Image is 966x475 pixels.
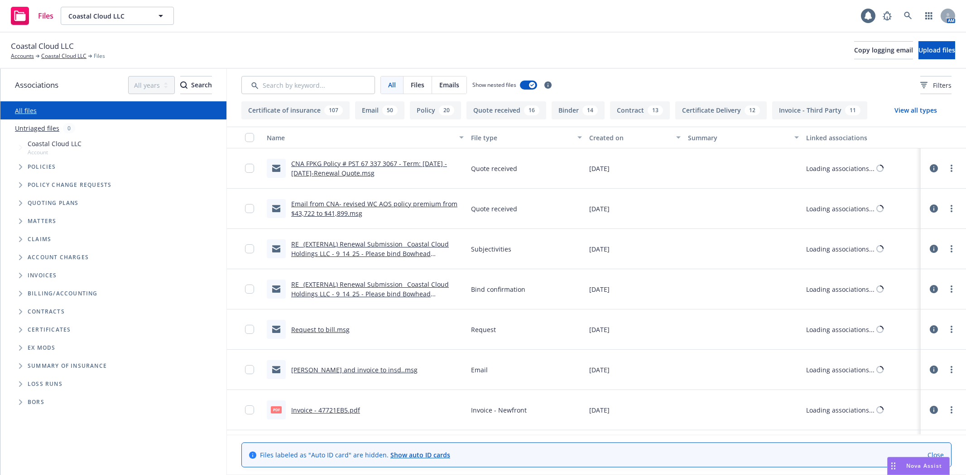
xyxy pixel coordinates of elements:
[899,7,917,25] a: Search
[245,244,254,253] input: Toggle Row Selected
[589,133,671,142] div: Created on
[878,7,896,25] a: Report a Bug
[610,101,670,119] button: Contract
[291,159,447,177] a: CNA FPKG Policy # PST 67 337 3067 - Term: [DATE] - [DATE]-Renewal Quote.msg
[888,457,899,475] div: Drag to move
[589,325,610,334] span: [DATE]
[28,164,56,170] span: Policies
[471,285,525,294] span: Bind confirmation
[15,106,37,115] a: All files
[411,80,424,90] span: Files
[28,148,82,156] span: Account
[803,127,921,148] button: Linked associations
[946,203,957,214] a: more
[291,280,449,308] a: RE_ (EXTERNAL) Renewal Submission_ Coastal Cloud Holdings LLC - 9_14_25 - Please bind Bowhead Op#...
[245,405,254,414] input: Toggle Row Selected
[471,325,496,334] span: Request
[11,52,34,60] a: Accounts
[245,365,254,374] input: Toggle Row Selected
[38,12,53,19] span: Files
[439,80,459,90] span: Emails
[471,405,527,415] span: Invoice - Newfront
[806,133,917,142] div: Linked associations
[28,200,79,206] span: Quoting plans
[467,127,586,148] button: File type
[946,364,957,375] a: more
[180,81,187,89] svg: Search
[684,127,803,148] button: Summary
[28,327,71,332] span: Certificates
[471,164,517,173] span: Quote received
[648,105,663,115] div: 13
[180,76,212,94] button: SearchSearch
[466,101,546,119] button: Quote received
[589,244,610,254] span: [DATE]
[933,81,952,90] span: Filters
[271,406,282,413] span: pdf
[260,450,450,460] span: Files labeled as "Auto ID card" are hidden.
[471,365,488,375] span: Email
[390,451,450,459] a: Show auto ID cards
[946,404,957,415] a: more
[582,105,598,115] div: 14
[946,284,957,294] a: more
[589,204,610,214] span: [DATE]
[675,101,767,119] button: Certificate Delivery
[772,101,867,119] button: Invoice - Third Party
[854,46,913,54] span: Copy logging email
[0,285,226,411] div: Folder Tree Example
[28,291,98,296] span: Billing/Accounting
[28,237,51,242] span: Claims
[245,164,254,173] input: Toggle Row Selected
[589,164,610,173] span: [DATE]
[291,199,457,218] a: Email from CNA- revised WC AOS policy premium from $43,722 to $41,899.msg
[918,41,955,59] button: Upload files
[920,7,938,25] a: Switch app
[324,105,343,115] div: 107
[28,273,57,278] span: Invoices
[946,243,957,254] a: more
[267,133,454,142] div: Name
[845,105,860,115] div: 11
[920,76,952,94] button: Filters
[806,285,875,294] div: Loading associations...
[806,405,875,415] div: Loading associations...
[589,365,610,375] span: [DATE]
[245,325,254,334] input: Toggle Row Selected
[589,285,610,294] span: [DATE]
[28,363,107,369] span: Summary of insurance
[471,133,572,142] div: File type
[245,133,254,142] input: Select all
[28,309,65,314] span: Contracts
[928,450,944,460] a: Close
[241,101,350,119] button: Certificate of insurance
[263,127,467,148] button: Name
[806,325,875,334] div: Loading associations...
[854,41,913,59] button: Copy logging email
[241,76,375,94] input: Search by keyword...
[68,11,147,21] span: Coastal Cloud LLC
[11,40,74,52] span: Coastal Cloud LLC
[806,204,875,214] div: Loading associations...
[552,101,605,119] button: Binder
[61,7,174,25] button: Coastal Cloud LLC
[918,46,955,54] span: Upload files
[806,244,875,254] div: Loading associations...
[355,101,404,119] button: Email
[291,406,360,414] a: Invoice - 47721EB5.pdf
[291,240,449,267] a: RE_ (EXTERNAL) Renewal Submission_ Coastal Cloud Holdings LLC - 9_14_25 - Please bind Bowhead Op#...
[28,218,56,224] span: Matters
[586,127,684,148] button: Created on
[920,81,952,90] span: Filters
[15,79,58,91] span: Associations
[28,182,111,188] span: Policy change requests
[880,101,952,119] button: View all types
[745,105,760,115] div: 12
[245,204,254,213] input: Toggle Row Selected
[382,105,398,115] div: 50
[410,101,461,119] button: Policy
[94,52,105,60] span: Files
[887,457,950,475] button: Nova Assist
[688,133,789,142] div: Summary
[180,76,212,94] div: Search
